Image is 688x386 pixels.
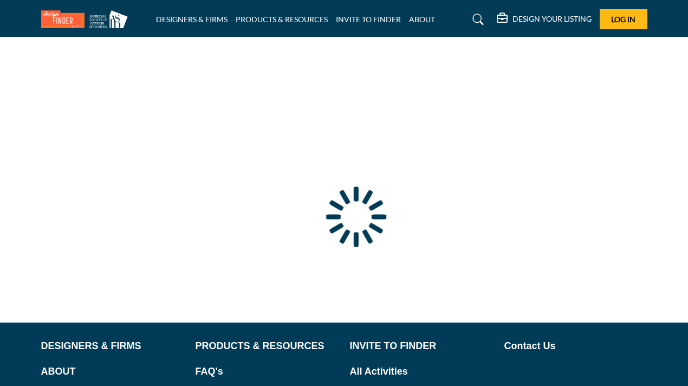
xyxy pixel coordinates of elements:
a: INVITE TO FINDER [336,15,401,24]
a: Contact Us [504,339,647,353]
a: Search [462,11,491,28]
a: All Activities [350,364,493,379]
a: DESIGNERS & FIRMS [156,15,228,24]
a: PRODUCTS & RESOURCES [196,339,339,353]
a: FAQ's [196,364,339,379]
button: Log In [600,9,647,29]
img: Site Logo [41,10,133,28]
h5: DESIGN YOUR LISTING [512,14,592,24]
span: Log In [611,15,635,24]
div: DESIGN YOUR LISTING [497,13,592,26]
a: ABOUT [41,364,184,379]
a: INVITE TO FINDER [350,339,493,353]
a: PRODUCTS & RESOURCES [236,15,328,24]
a: DESIGNERS & FIRMS [41,339,184,353]
a: ABOUT [409,15,435,24]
